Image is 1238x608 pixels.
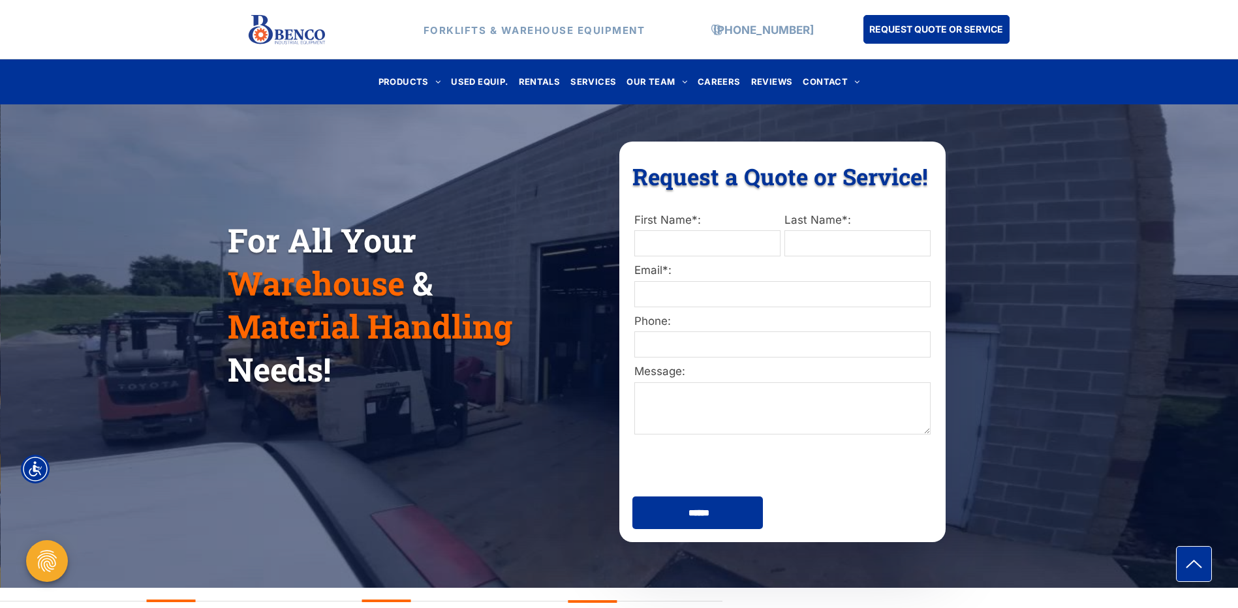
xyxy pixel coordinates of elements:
[424,23,645,36] strong: FORKLIFTS & WAREHOUSE EQUIPMENT
[228,305,512,348] span: Material Handling
[634,262,931,279] label: Email*:
[746,73,798,91] a: REVIEWS
[228,348,331,391] span: Needs!
[514,73,566,91] a: RENTALS
[21,455,50,483] div: Accessibility Menu
[446,73,513,91] a: USED EQUIP.
[784,212,931,229] label: Last Name*:
[228,219,416,262] span: For All Your
[632,161,928,191] span: Request a Quote or Service!
[228,262,405,305] span: Warehouse
[621,73,692,91] a: OUR TEAM
[713,23,814,36] a: [PHONE_NUMBER]
[373,73,446,91] a: PRODUCTS
[634,212,781,229] label: First Name*:
[634,313,931,330] label: Phone:
[869,17,1003,41] span: REQUEST QUOTE OR SERVICE
[797,73,865,91] a: CONTACT
[634,443,812,489] iframe: reCAPTCHA
[692,73,746,91] a: CAREERS
[412,262,433,305] span: &
[634,363,931,380] label: Message:
[863,15,1010,44] a: REQUEST QUOTE OR SERVICE
[565,73,621,91] a: SERVICES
